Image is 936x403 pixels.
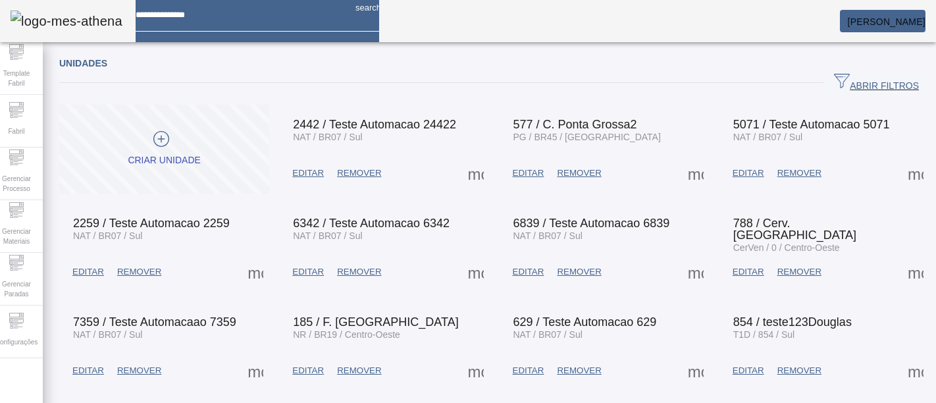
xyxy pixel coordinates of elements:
button: REMOVER [330,359,388,383]
button: Criar unidade [59,105,269,194]
span: REMOVER [557,167,601,180]
span: EDITAR [513,167,544,180]
button: EDITAR [286,161,330,185]
span: EDITAR [513,364,544,377]
span: REMOVER [557,265,601,279]
span: EDITAR [72,265,104,279]
span: REMOVER [777,265,821,279]
button: REMOVER [111,260,168,284]
span: Fabril [4,122,28,140]
span: NAT / BR07 / Sul [513,230,583,241]
span: 854 / teste123Douglas [733,315,852,329]
img: logo-mes-athena [11,11,122,32]
span: 629 / Teste Automacao 629 [513,315,657,329]
button: ABRIR FILTROS [823,71,929,95]
button: Mais [904,260,927,284]
button: Mais [244,359,267,383]
span: REMOVER [777,167,821,180]
span: REMOVER [117,364,161,377]
span: EDITAR [292,364,324,377]
span: Unidades [59,58,107,68]
span: T1D / 854 / Sul [733,329,794,340]
span: NR / BR19 / Centro-Oeste [293,329,400,340]
button: REMOVER [550,260,608,284]
button: REMOVER [330,260,388,284]
button: REMOVER [771,260,828,284]
span: EDITAR [292,265,324,279]
span: NAT / BR07 / Sul [73,230,142,241]
button: EDITAR [506,161,551,185]
button: Mais [684,260,708,284]
button: Mais [464,161,488,185]
button: EDITAR [726,161,771,185]
button: REMOVER [550,161,608,185]
button: Mais [684,161,708,185]
button: EDITAR [726,359,771,383]
span: NAT / BR07 / Sul [513,329,583,340]
button: REMOVER [771,359,828,383]
span: NAT / BR07 / Sul [733,132,802,142]
button: EDITAR [506,359,551,383]
span: 577 / C. Ponta Grossa2 [513,118,637,131]
span: EDITAR [292,167,324,180]
button: Mais [464,359,488,383]
button: Mais [904,359,927,383]
button: EDITAR [286,359,330,383]
span: ABRIR FILTROS [834,73,919,93]
button: REMOVER [771,161,828,185]
span: REMOVER [777,364,821,377]
button: EDITAR [506,260,551,284]
span: 6839 / Teste Automacao 6839 [513,217,670,230]
span: 6342 / Teste Automacao 6342 [293,217,450,230]
button: EDITAR [286,260,330,284]
button: EDITAR [66,359,111,383]
span: NAT / BR07 / Sul [293,230,362,241]
span: EDITAR [72,364,104,377]
span: 2259 / Teste Automacao 2259 [73,217,230,230]
span: REMOVER [557,364,601,377]
span: 2442 / Teste Automacao 24422 [293,118,456,131]
button: EDITAR [66,260,111,284]
span: NAT / BR07 / Sul [73,329,142,340]
span: REMOVER [117,265,161,279]
span: 185 / F. [GEOGRAPHIC_DATA] [293,315,458,329]
div: Criar unidade [128,154,200,167]
button: Mais [904,161,927,185]
button: Mais [684,359,708,383]
span: REMOVER [337,265,381,279]
button: Mais [464,260,488,284]
span: REMOVER [337,167,381,180]
button: REMOVER [111,359,168,383]
span: PG / BR45 / [GEOGRAPHIC_DATA] [513,132,661,142]
span: EDITAR [733,167,764,180]
span: 788 / Cerv. [GEOGRAPHIC_DATA] [733,217,856,242]
span: REMOVER [337,364,381,377]
span: EDITAR [733,364,764,377]
span: NAT / BR07 / Sul [293,132,362,142]
span: EDITAR [733,265,764,279]
button: REMOVER [550,359,608,383]
span: [PERSON_NAME] [848,16,925,27]
span: 5071 / Teste Automacao 5071 [733,118,890,131]
button: Mais [244,260,267,284]
button: EDITAR [726,260,771,284]
span: EDITAR [513,265,544,279]
button: REMOVER [330,161,388,185]
span: 7359 / Teste Automacaao 7359 [73,315,236,329]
